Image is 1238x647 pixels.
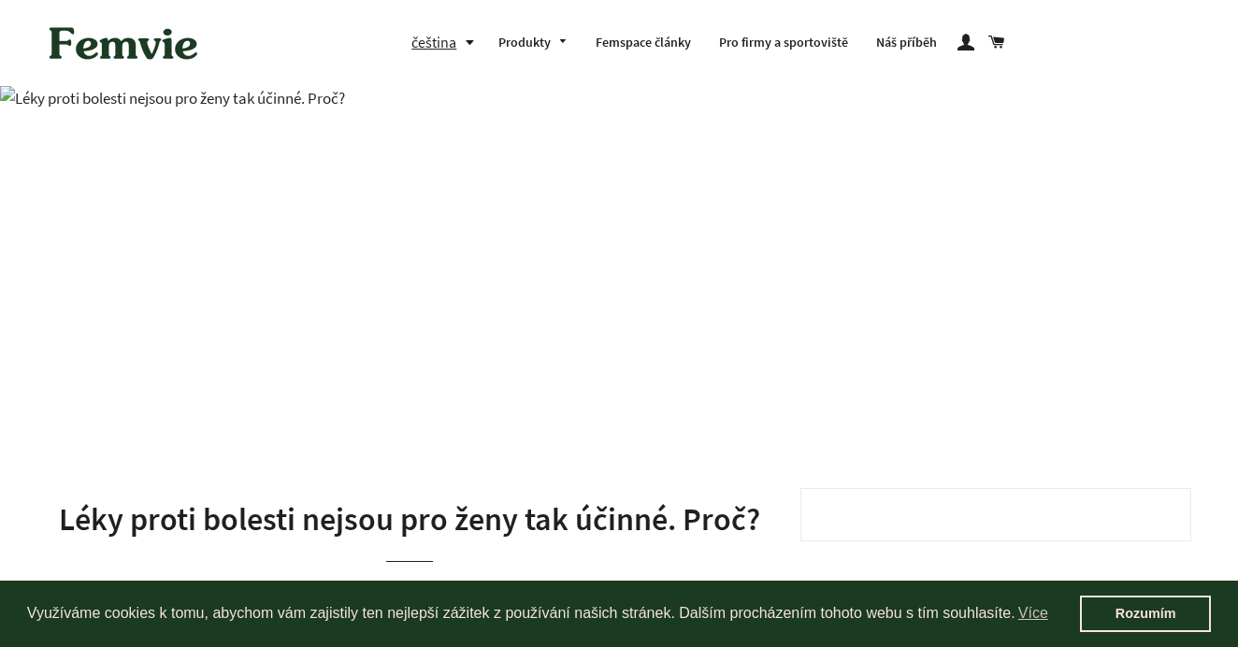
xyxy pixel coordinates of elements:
[411,30,484,55] button: čeština
[39,14,208,72] img: Femvie
[47,497,772,542] h1: Léky proti bolesti nejsou pro ženy tak účinné. Proč?
[705,19,862,67] a: Pro firmy a sportoviště
[484,19,582,67] a: Produkty
[1080,596,1211,633] a: dismiss cookie message
[862,19,951,67] a: Náš příběh
[1015,599,1051,627] a: learn more about cookies
[27,599,1080,627] span: Využíváme cookies k tomu, abychom vám zajistily ten nejlepší zážitek z používání našich stránek. ...
[582,19,705,67] a: Femspace články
